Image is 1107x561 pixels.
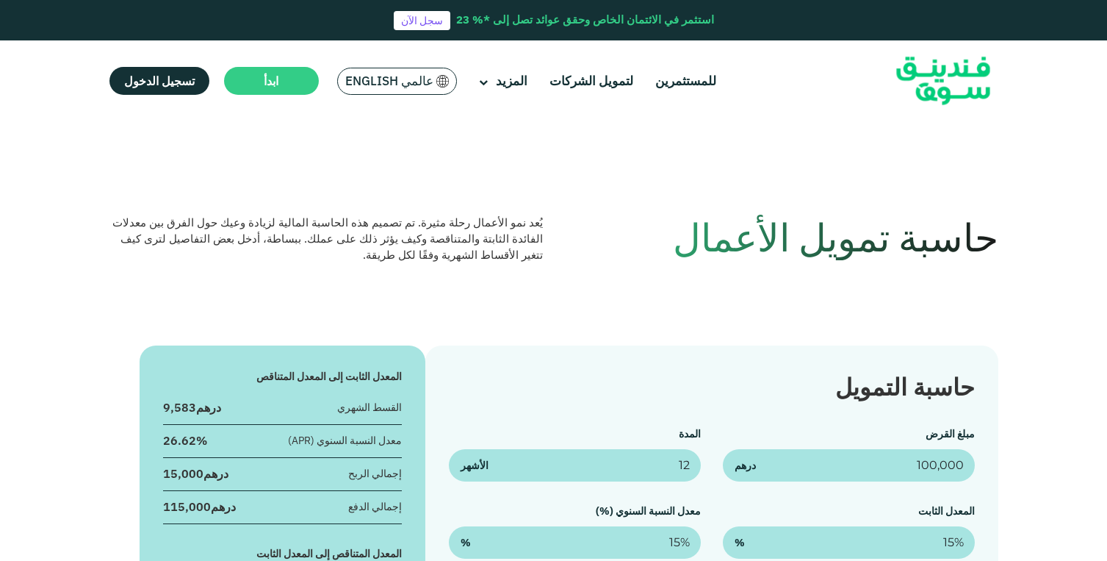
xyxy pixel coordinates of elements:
[348,466,402,482] div: إجمالي الربح
[163,466,203,481] span: 15,000
[496,73,527,89] span: المزيد
[926,427,975,440] label: مبلغ القرض
[163,400,196,415] span: 9,583
[109,67,209,95] a: تسجيل الدخول
[652,69,720,93] a: للمستثمرين
[288,433,402,449] div: معدل النسبة السنوي (APR)
[163,399,221,415] div: درهم
[918,504,975,518] label: المعدل الثابت
[449,369,974,404] div: حاسبة التمويل
[456,12,714,29] div: استثمر في الائتمان الخاص وحقق عوائد تصل إلى *% 23
[679,427,701,440] label: المدة
[163,465,228,482] div: درهم
[546,69,637,93] a: لتمويل الشركات
[337,400,402,415] div: القسط الشهري
[348,499,402,515] div: إجمالي الدفع
[394,11,450,30] a: سجل الآن
[735,535,745,551] span: %
[436,75,450,87] img: SA Flag
[264,74,278,88] span: ابدأ
[109,215,543,263] div: يُعد نمو الأعمال رحلة مثيرة. تم تصميم هذه الحاسبة المالية لزيادة وعيك حول الفرق بين معدلات الفائد...
[461,458,488,474] span: الأشهر
[163,499,211,514] span: 115,000
[163,499,236,515] div: درهم
[163,432,207,449] div: 26.62%
[124,74,195,88] span: تسجيل الدخول
[871,44,1015,118] img: Logo
[596,504,701,518] label: معدل النسبة السنوي (%)
[163,369,403,385] div: المعدل الثابت إلى المعدل المتناقص
[565,215,998,260] h1: حاسبة تمويل الأعمال
[461,535,471,551] span: %
[345,73,433,90] span: عالمي English
[735,458,756,474] span: درهم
